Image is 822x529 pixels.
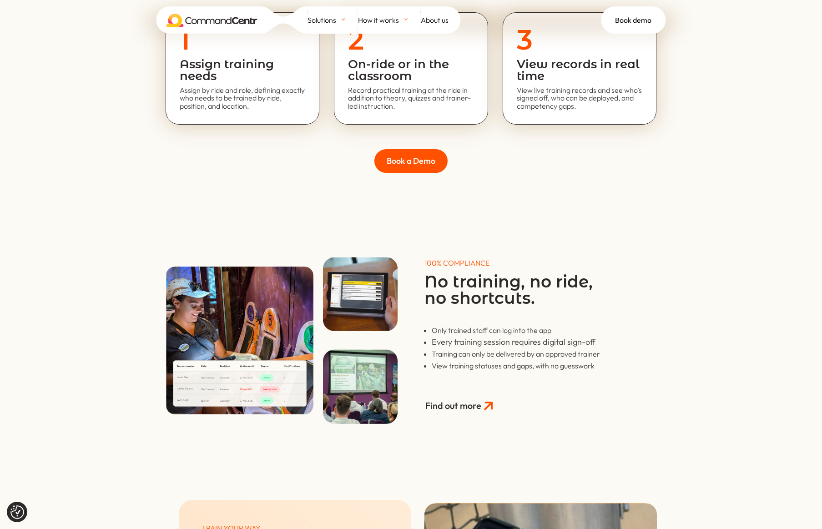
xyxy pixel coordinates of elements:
[424,393,482,419] a: Find out more
[432,360,656,372] li: View training statuses and gaps, with no guesswork
[10,505,24,519] img: Revisit consent button
[601,6,666,34] a: Book demo
[374,149,448,173] a: Book a Demo
[180,86,305,111] span: Assign by ride and role, defining exactly who needs to be trained by ride, position, and location.
[615,13,651,27] span: Book demo
[308,13,336,27] span: Solutions
[323,257,397,331] img: Training 2
[358,6,421,34] a: How it works
[323,349,397,423] img: Training 3
[421,6,461,34] a: About us
[421,13,449,27] span: About us
[308,6,358,34] a: Solutions
[432,337,595,347] span: Every training session requires digital sign-off
[358,13,399,27] span: How it works
[432,348,656,360] li: Training can only be delivered by an approved trainer
[517,86,642,111] p: View live training records and see who’s signed off, who can be deployed, and competency gaps.
[348,86,474,111] p: Record practical training at the ride in addition to theory, quizzes and trainer-led instruction.
[424,258,489,267] span: 100% COMPLIANCE
[432,324,656,336] li: Only trained staff can log into the app
[424,272,593,308] span: No training, no ride, no shortcuts.
[10,505,24,519] button: Consent Preferences
[166,267,314,414] img: Training and Compliance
